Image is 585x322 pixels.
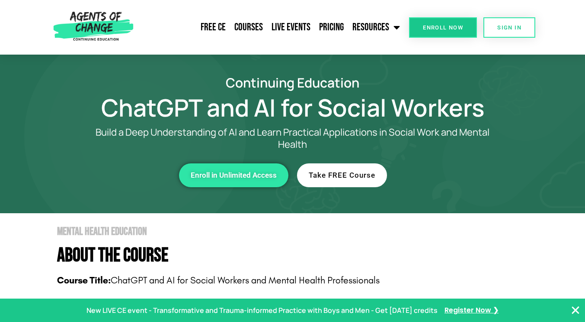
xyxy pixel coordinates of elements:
h1: ChatGPT and AI for Social Workers [46,98,539,117]
a: Courses [230,16,267,38]
a: SIGN IN [483,17,535,38]
nav: Menu [137,16,404,38]
a: Register Now ❯ [444,304,499,317]
a: Pricing [315,16,348,38]
a: Enroll in Unlimited Access [179,163,288,187]
a: Take FREE Course [297,163,387,187]
p: Build a Deep Understanding of AI and Learn Practical Applications in Social Work and Mental Health [81,126,505,150]
a: Live Events [267,16,315,38]
b: Course Title: [57,275,111,286]
span: SIGN IN [497,25,521,30]
a: Enroll Now [409,17,477,38]
b: Learning Objectives: [57,298,145,309]
a: Free CE [196,16,230,38]
span: Enroll Now [423,25,463,30]
h2: Continuing Education [46,76,539,89]
a: Resources [348,16,404,38]
h4: About The Course [57,246,539,265]
span: Take FREE Course [309,172,375,179]
h2: Mental Health Education [57,226,539,237]
p: ChatGPT and AI for Social Workers and Mental Health Professionals [57,274,539,287]
p: New LIVE CE event - Transformative and Trauma-informed Practice with Boys and Men - Get [DATE] cr... [86,304,438,317]
span: Enroll in Unlimited Access [191,172,277,179]
button: Close Banner [570,305,581,315]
